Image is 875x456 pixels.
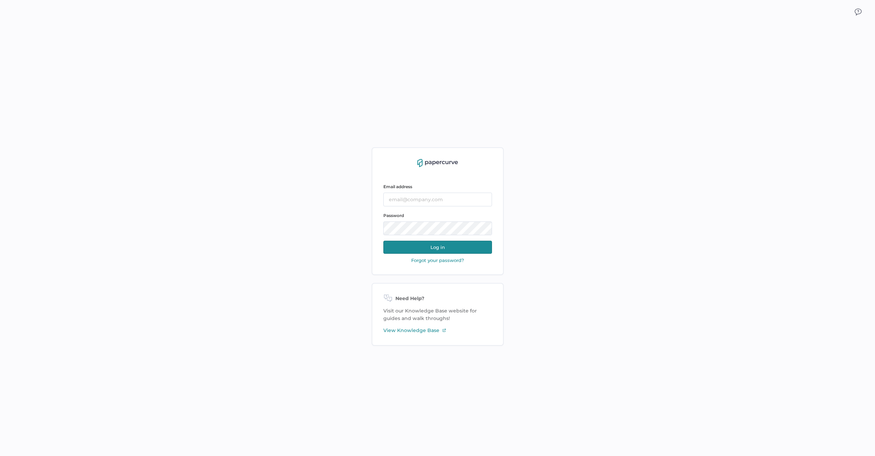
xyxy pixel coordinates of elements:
div: Visit our Knowledge Base website for guides and walk throughs! [372,283,504,346]
div: Need Help? [383,295,492,303]
span: View Knowledge Base [383,327,439,334]
img: papercurve-logo-colour.7244d18c.svg [417,159,458,167]
button: Forgot your password? [409,257,466,263]
img: external-link-icon-3.58f4c051.svg [442,328,446,332]
img: need-help-icon.d526b9f7.svg [383,295,393,303]
img: icon_chat.2bd11823.svg [855,9,862,15]
span: Email address [383,184,412,189]
span: Password [383,213,404,218]
input: email@company.com [383,193,492,206]
button: Log in [383,241,492,254]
